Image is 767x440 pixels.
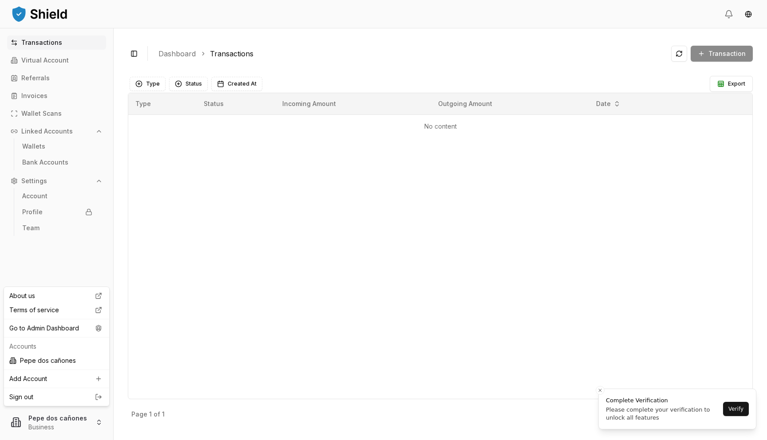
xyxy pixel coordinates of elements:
a: Terms of service [6,303,107,317]
a: Sign out [9,393,104,401]
a: About us [6,289,107,303]
p: Accounts [9,342,104,351]
div: Pepe dos cañones [6,354,107,368]
div: Go to Admin Dashboard [6,321,107,335]
a: Add Account [6,372,107,386]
